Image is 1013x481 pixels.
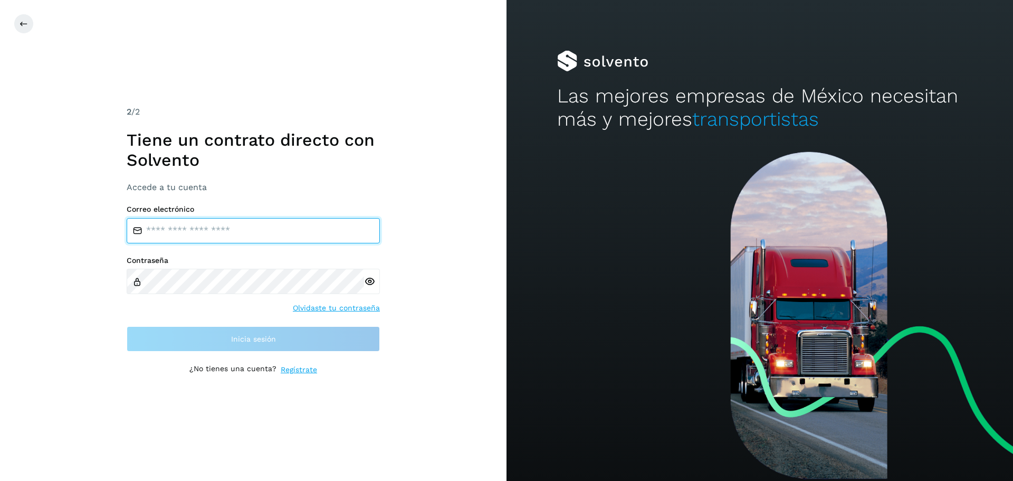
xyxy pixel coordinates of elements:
span: Inicia sesión [231,335,276,343]
h3: Accede a tu cuenta [127,182,380,192]
label: Contraseña [127,256,380,265]
label: Correo electrónico [127,205,380,214]
a: Regístrate [281,364,317,375]
span: 2 [127,107,131,117]
div: /2 [127,106,380,118]
h1: Tiene un contrato directo con Solvento [127,130,380,171]
a: Olvidaste tu contraseña [293,303,380,314]
h2: Las mejores empresas de México necesitan más y mejores [557,84,962,131]
button: Inicia sesión [127,326,380,352]
p: ¿No tienes una cuenta? [189,364,276,375]
span: transportistas [692,108,819,130]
